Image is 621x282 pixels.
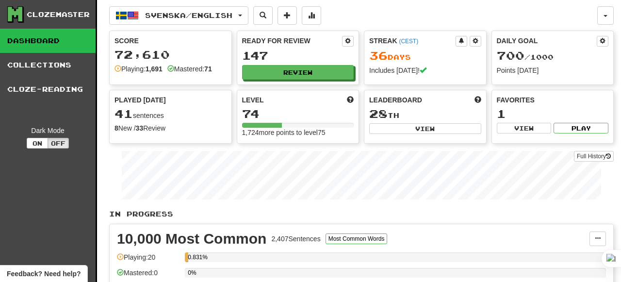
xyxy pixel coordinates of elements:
[242,36,343,46] div: Ready for Review
[474,95,481,105] span: This week in points, UTC
[497,53,554,61] span: / 1000
[114,123,227,133] div: New / Review
[114,49,227,61] div: 72,610
[369,66,481,75] div: Includes [DATE]!
[242,128,354,137] div: 1,724 more points to level 75
[7,126,88,135] div: Dark Mode
[369,36,456,46] div: Streak
[271,234,320,244] div: 2,407 Sentences
[369,123,481,134] button: View
[574,151,614,162] a: Full History
[278,6,297,25] button: Add sentence to collection
[146,65,163,73] strong: 1,691
[242,95,264,105] span: Level
[114,95,166,105] span: Played [DATE]
[145,11,232,19] span: Svenska / English
[302,6,321,25] button: More stats
[347,95,354,105] span: Score more points to level up
[399,38,418,45] a: (CEST)
[497,36,597,47] div: Daily Goal
[27,138,48,149] button: On
[326,233,388,244] button: Most Common Words
[369,108,481,120] div: th
[114,124,118,132] strong: 8
[242,108,354,120] div: 74
[497,49,524,62] span: 700
[114,108,227,120] div: sentences
[497,66,609,75] div: Points [DATE]
[242,50,354,62] div: 147
[7,269,81,279] span: Open feedback widget
[369,107,388,120] span: 28
[114,36,227,46] div: Score
[136,124,144,132] strong: 33
[369,95,422,105] span: Leaderboard
[242,65,354,80] button: Review
[117,252,180,268] div: Playing: 20
[117,232,266,246] div: 10,000 Most Common
[497,108,609,120] div: 1
[167,64,212,74] div: Mastered:
[369,50,481,62] div: Day s
[204,65,212,73] strong: 71
[497,123,552,133] button: View
[497,95,609,105] div: Favorites
[114,64,163,74] div: Playing:
[114,107,133,120] span: 41
[369,49,388,62] span: 36
[109,209,614,219] p: In Progress
[27,10,90,19] div: Clozemaster
[253,6,273,25] button: Search sentences
[109,6,248,25] button: Svenska/English
[48,138,69,149] button: Off
[554,123,608,133] button: Play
